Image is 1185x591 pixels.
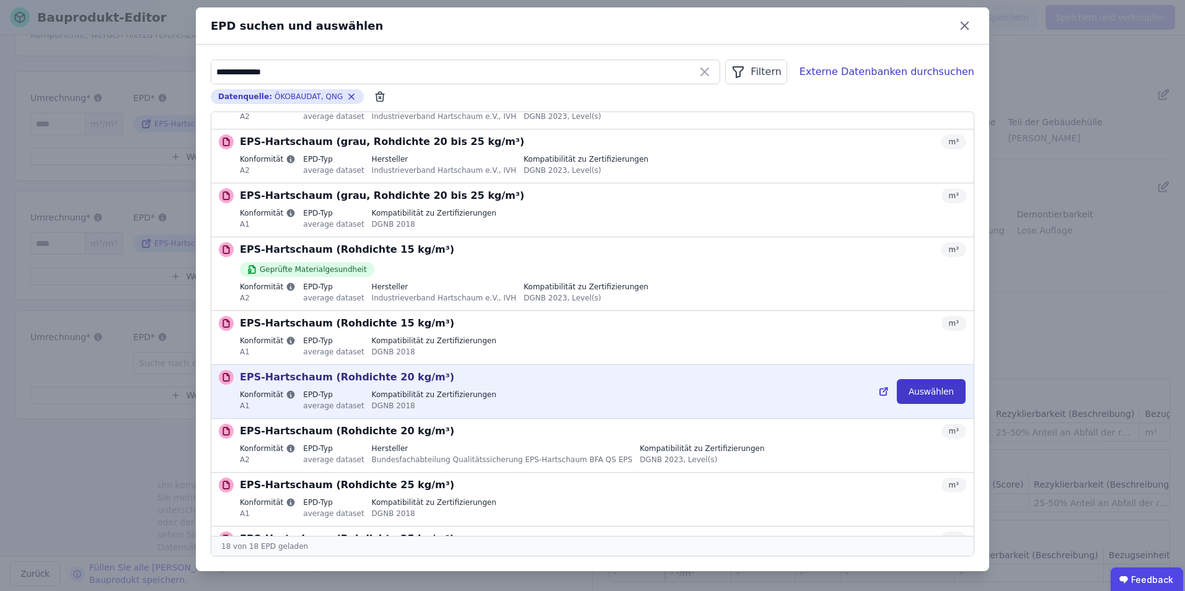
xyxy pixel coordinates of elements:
[303,390,364,400] label: EPD-Typ
[372,208,496,218] label: Kompatibilität zu Zertifizierungen
[303,154,364,164] label: EPD-Typ
[240,444,296,453] label: Konformität
[941,188,967,203] div: m³
[303,336,364,346] label: EPD-Typ
[303,444,364,453] label: EPD-Typ
[211,536,974,556] div: 18 von 18 EPD geladen
[218,92,272,102] span: Datenquelle :
[372,390,496,400] label: Kompatibilität zu Zertifizierungen
[240,390,296,400] label: Konformität
[941,532,967,546] div: m³
[240,316,454,331] p: EPS-Hartschaum (Rohdichte 15 kg/m³)
[303,208,364,218] label: EPD-Typ
[303,164,364,175] div: average dataset
[640,444,764,453] label: Kompatibilität zu Zertifizierungen
[941,316,967,331] div: m³
[372,444,633,453] label: Hersteller
[640,453,764,465] div: DGNB 2023, Level(s)
[524,282,648,292] label: Kompatibilität zu Zertifizierungen
[240,478,454,492] p: EPS-Hartschaum (Rohdichte 25 kg/m³)
[372,453,633,465] div: Bundesfachabteilung Qualitätssicherung EPS-Hartschaum BFA QS EPS
[240,453,296,465] div: A2
[240,370,454,385] p: EPS-Hartschaum (Rohdichte 20 kg/m³)
[240,507,296,519] div: A1
[240,154,296,164] label: Konformität
[240,218,296,229] div: A1
[303,497,364,507] label: EPD-Typ
[240,164,296,175] div: A2
[941,478,967,492] div: m³
[240,282,296,292] label: Konformität
[524,154,648,164] label: Kompatibilität zu Zertifizierungen
[372,110,516,121] div: Industrieverband Hartschaum e.V., IVH
[372,400,496,411] div: DGNB 2018
[941,242,967,257] div: m³
[303,400,364,411] div: average dataset
[240,110,296,121] div: A2
[372,164,516,175] div: Industrieverband Hartschaum e.V., IVH
[240,188,524,203] p: EPS-Hartschaum (grau, Rohdichte 20 bis 25 kg/m³)
[303,346,364,357] div: average dataset
[303,218,364,229] div: average dataset
[240,208,296,218] label: Konformität
[372,282,516,292] label: Hersteller
[240,424,454,439] p: EPS-Hartschaum (Rohdichte 20 kg/m³)
[941,134,967,149] div: m³
[303,453,364,465] div: average dataset
[303,110,364,121] div: average dataset
[303,292,364,303] div: average dataset
[800,64,974,79] div: Externe Datenbanken durchsuchen
[524,164,648,175] div: DGNB 2023, Level(s)
[240,346,296,357] div: A1
[372,218,496,229] div: DGNB 2018
[303,282,364,292] label: EPD-Typ
[240,134,524,149] p: EPS-Hartschaum (grau, Rohdichte 20 bis 25 kg/m³)
[240,242,454,257] p: EPS-Hartschaum (Rohdichte 15 kg/m³)
[941,424,967,439] div: m³
[240,292,296,303] div: A2
[372,292,516,303] div: Industrieverband Hartschaum e.V., IVH
[372,154,516,164] label: Hersteller
[524,110,648,121] div: DGNB 2023, Level(s)
[211,17,955,35] div: EPD suchen und auswählen
[372,497,496,507] label: Kompatibilität zu Zertifizierungen
[240,532,454,546] p: EPS-Hartschaum (Rohdichte 25 kg/m³)
[372,346,496,357] div: DGNB 2018
[240,497,296,507] label: Konformität
[372,507,496,519] div: DGNB 2018
[372,336,496,346] label: Kompatibilität zu Zertifizierungen
[524,292,648,303] div: DGNB 2023, Level(s)
[897,379,966,404] button: Auswählen
[240,262,374,277] div: Geprüfte Materialgesundheit
[240,400,296,411] div: A1
[725,59,786,84] button: Filtern
[303,507,364,519] div: average dataset
[240,336,296,346] label: Konformität
[275,92,343,102] span: ÖKOBAUDAT, QNG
